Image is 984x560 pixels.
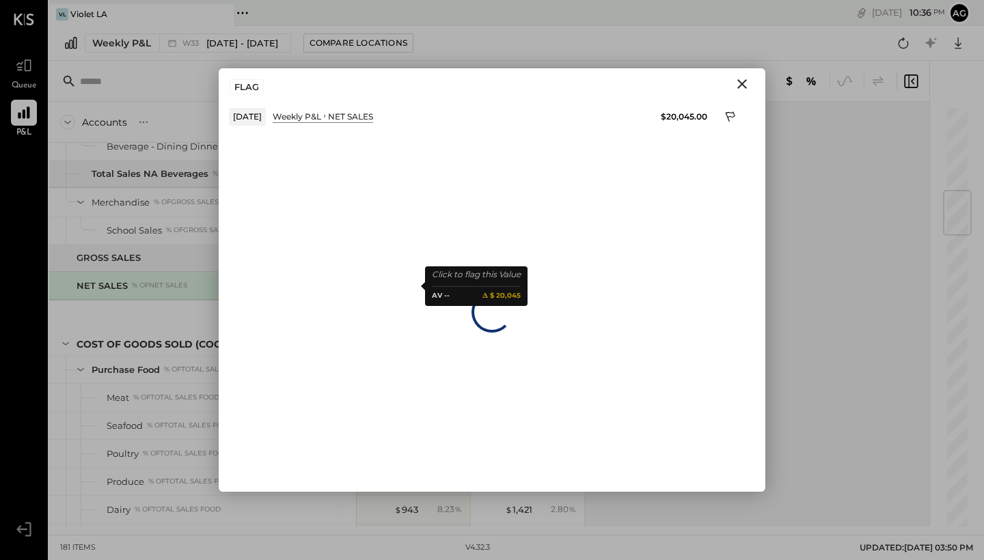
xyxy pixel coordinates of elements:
[213,169,277,178] div: % of GROSS SALES
[166,225,231,235] div: % of GROSS SALES
[148,477,234,486] div: % of Total Sales Food
[229,108,266,125] div: [DATE]
[1,53,47,92] a: Queue
[182,40,203,47] span: W33
[454,503,462,514] span: %
[551,503,576,516] div: 2.80
[482,290,521,302] b: 𝚫 $ 20,045
[85,33,291,53] button: Weekly P&L W33[DATE] - [DATE]
[70,8,107,20] div: Violet LA
[154,197,219,207] div: % of GROSS SALES
[465,542,490,553] div: v 4.32.3
[303,33,413,53] button: Compare Locations
[505,504,512,515] span: $
[135,505,221,514] div: % of Total Sales Food
[107,447,139,460] div: Poultry
[60,542,96,553] div: 181 items
[855,5,869,20] div: copy link
[132,281,187,290] div: % of NET SALES
[273,111,321,122] div: Weekly P&L
[107,475,144,488] div: Produce
[16,127,32,139] span: P&L
[147,421,233,430] div: % of Total Sales Food
[569,503,576,514] span: %
[948,2,970,24] button: ag
[107,140,221,153] div: Beverage - Dining Dinner
[77,337,231,351] div: COST OF GOODS SOLD (COGS)
[328,111,373,122] div: NET SALES
[206,37,278,50] span: [DATE] - [DATE]
[133,393,219,402] div: % of Total Sales Food
[394,504,402,515] span: $
[77,251,141,264] div: GROSS SALES
[92,363,160,376] div: Purchase Food
[56,8,68,20] div: VL
[394,503,418,516] div: 943
[92,36,151,50] div: Weekly P&L
[432,290,450,302] div: AV --
[860,542,973,552] span: UPDATED: [DATE] 03:50 PM
[432,268,521,281] div: Click to flag this Value
[82,115,127,129] div: Accounts
[310,37,407,48] div: Compare Locations
[230,79,264,94] div: FLAG
[107,419,143,432] div: Seafood
[730,75,754,93] button: Close
[437,503,462,516] div: 8.23
[1,100,47,139] a: P&L
[872,6,945,19] div: [DATE]
[92,196,150,209] div: Merchandise
[12,80,37,92] span: Queue
[164,365,250,374] div: % of Total Sales Food
[107,224,162,237] div: School Sales
[505,503,532,516] div: 1,421
[77,279,128,292] div: NET SALES
[92,167,208,180] div: Total Sales NA Beverages
[143,449,229,458] div: % of Total Sales Food
[107,503,131,516] div: Dairy
[661,111,707,122] div: $20,045.00
[107,391,129,404] div: Meat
